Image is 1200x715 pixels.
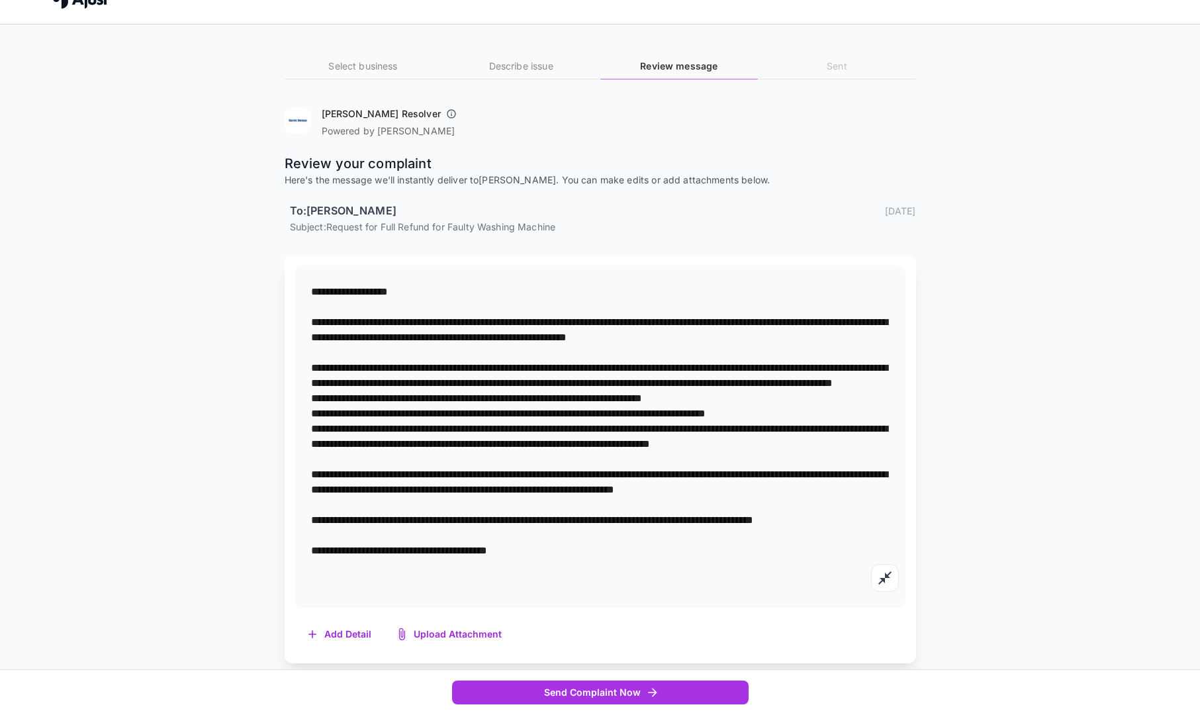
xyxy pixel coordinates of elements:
button: Upload Attachment [385,621,515,648]
p: [DATE] [885,204,916,218]
p: Subject: Request for Full Refund for Faulty Washing Machine [290,220,916,234]
img: Harvey Norman [285,107,311,134]
h6: To: [PERSON_NAME] [290,203,396,220]
h6: [PERSON_NAME] Resolver [322,107,441,120]
p: Review your complaint [285,154,916,173]
button: Add Detail [295,621,385,648]
h6: Sent [758,59,915,73]
button: Send Complaint Now [452,681,749,705]
h6: Review message [600,59,758,73]
h6: Describe issue [442,59,600,73]
p: Powered by [PERSON_NAME] [322,124,462,138]
h6: Select business [285,59,442,73]
p: Here's the message we'll instantly deliver to [PERSON_NAME] . You can make edits or add attachmen... [285,173,916,187]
